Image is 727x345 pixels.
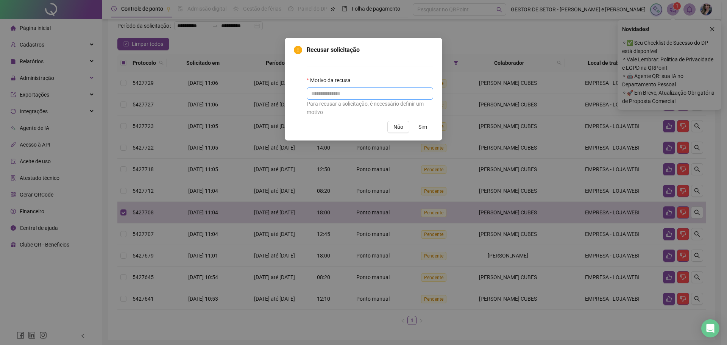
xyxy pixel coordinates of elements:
span: Sim [418,123,427,131]
span: Não [393,123,403,131]
button: Não [387,121,409,133]
label: Motivo da recusa [307,76,356,84]
button: Sim [412,121,433,133]
div: Para recusar a solicitação, é necessário definir um motivo [307,100,433,116]
div: Open Intercom Messenger [701,319,719,337]
span: exclamation-circle [294,46,302,54]
span: Recusar solicitação [307,45,433,55]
